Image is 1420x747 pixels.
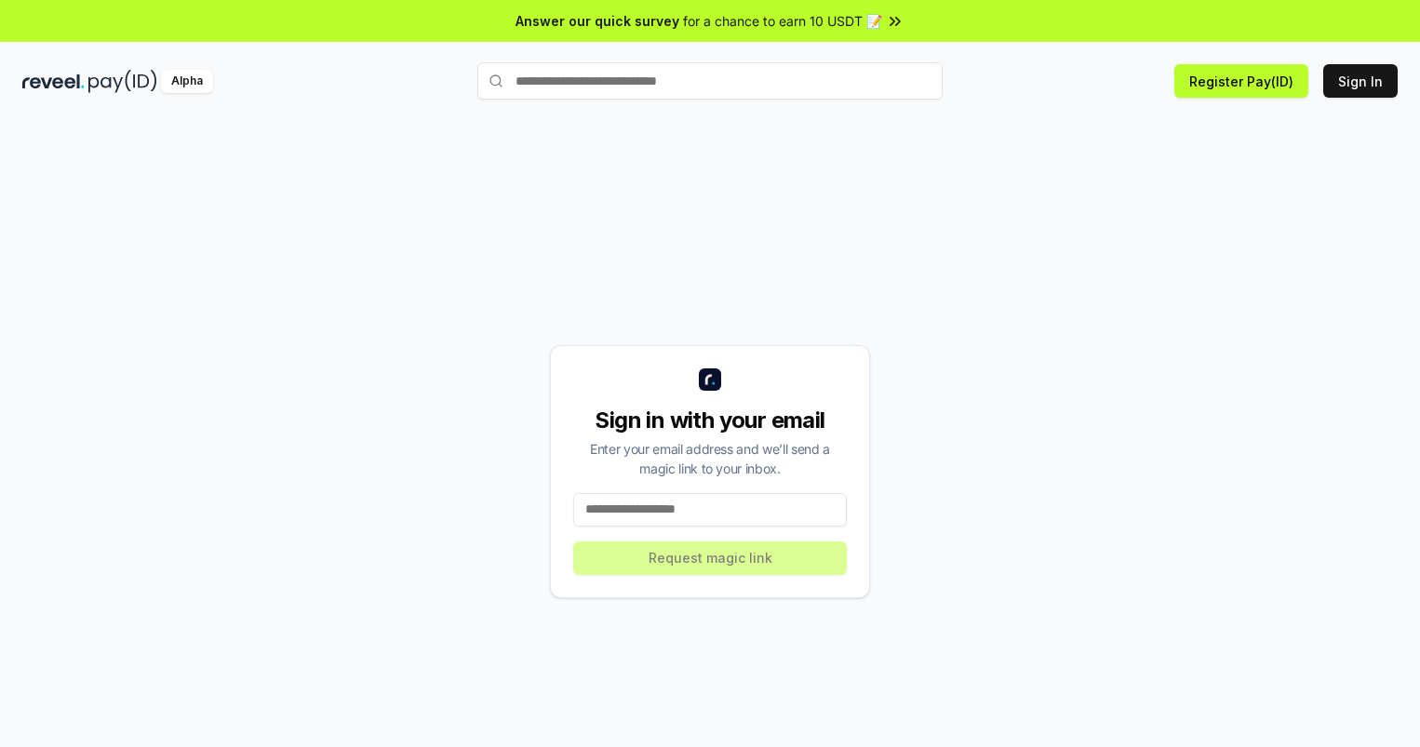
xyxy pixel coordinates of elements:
span: for a chance to earn 10 USDT 📝 [683,11,882,31]
div: Sign in with your email [573,406,847,435]
img: reveel_dark [22,70,85,93]
button: Register Pay(ID) [1174,64,1308,98]
button: Sign In [1323,64,1398,98]
img: pay_id [88,70,157,93]
span: Answer our quick survey [516,11,679,31]
img: logo_small [699,368,721,391]
div: Enter your email address and we’ll send a magic link to your inbox. [573,439,847,478]
div: Alpha [161,70,213,93]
